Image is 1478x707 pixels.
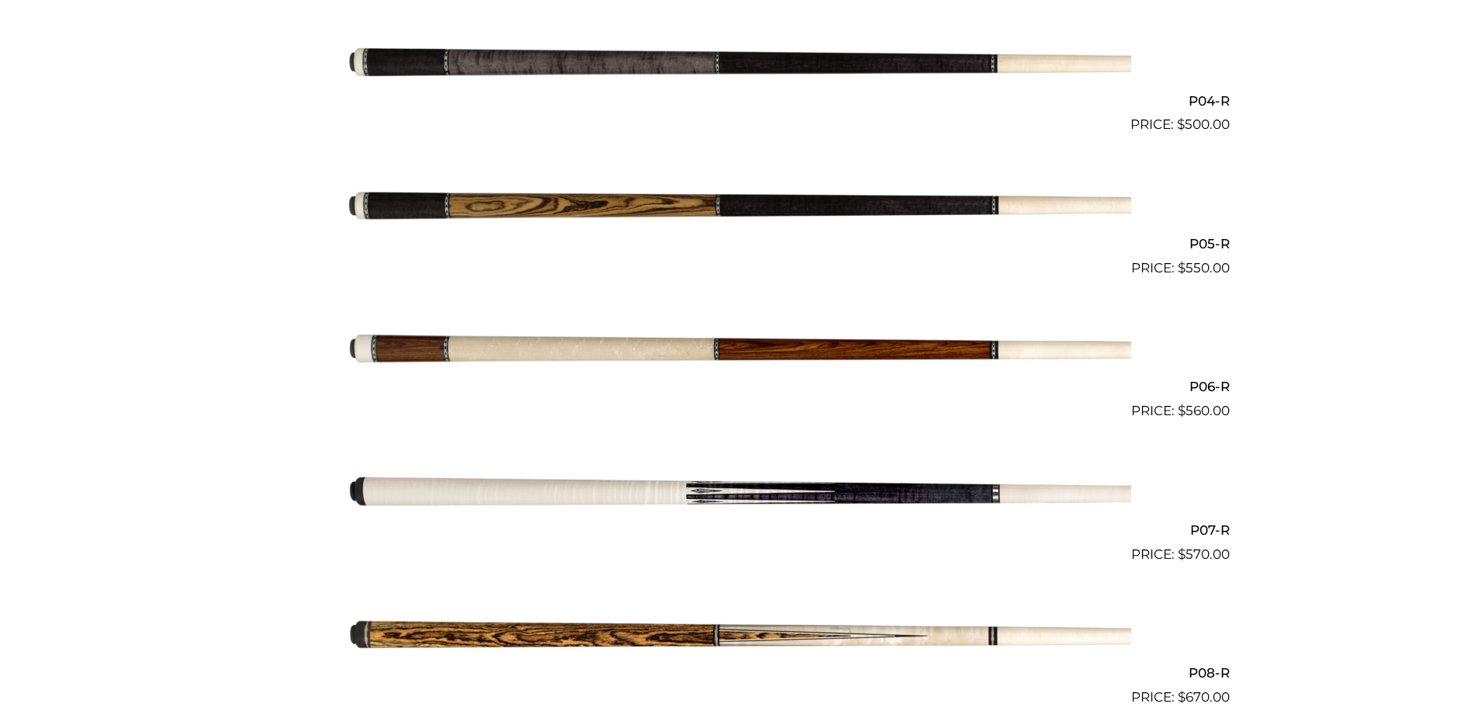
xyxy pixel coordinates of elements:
a: P06-R $560.00 [249,285,1230,421]
h2: P07-R [249,515,1230,544]
bdi: 570.00 [1178,546,1230,562]
img: P08-R [348,571,1131,702]
bdi: 500.00 [1177,116,1230,132]
img: P06-R [348,285,1131,415]
span: $ [1178,546,1186,562]
img: P05-R [348,141,1131,272]
bdi: 550.00 [1178,260,1230,276]
bdi: 560.00 [1178,403,1230,418]
span: $ [1178,260,1186,276]
span: $ [1178,403,1186,418]
h2: P04-R [249,86,1230,115]
h2: P06-R [249,373,1230,401]
a: P05-R $550.00 [249,141,1230,278]
h2: P05-R [249,229,1230,258]
span: $ [1177,116,1185,132]
a: P07-R $570.00 [249,428,1230,564]
h2: P08-R [249,659,1230,688]
img: P07-R [348,428,1131,558]
bdi: 670.00 [1178,689,1230,705]
span: $ [1178,689,1186,705]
